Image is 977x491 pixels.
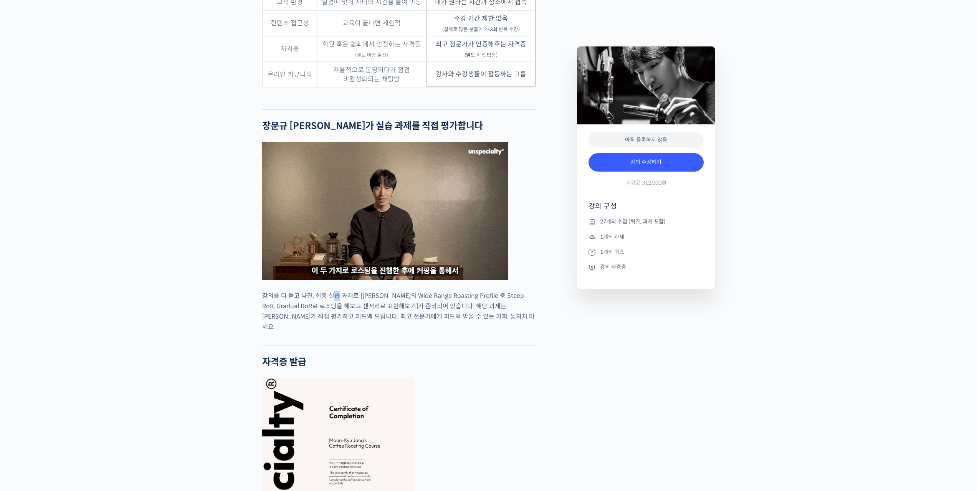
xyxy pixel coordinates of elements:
li: 27개의 수업 (퀴즈, 과제 포함) [589,217,704,226]
div: 아직 등록하지 않음 [589,132,704,148]
sub: (실제로 많은 분들이 2~3회 반복 수강) [442,26,520,33]
li: 강의 자격증 [589,263,704,272]
span: 대화 [70,255,79,261]
sub: (별도 비용 없음) [465,52,498,58]
a: 대화 [51,243,99,263]
td: 최고 전문가가 인증해주는 자격증 [427,36,536,62]
span: 설정 [119,255,128,261]
td: 자율적으로 운영되다가 점점 비활성화되는 채팅방 [317,62,427,87]
span: 수강료 312,000원 [626,179,666,187]
td: 학원 혹은 협회에서 인정하는 자격증 [317,36,427,62]
h4: 강의 구성 [589,202,704,217]
td: 교육이 끝나면 제한적 [317,10,427,36]
strong: 자격증 발급 [262,356,306,368]
p: 강의를 다 듣고 나면, 최종 실습 과제로 [[PERSON_NAME]의 Wide Range Roasting Profile 중 Steep RoR, Gradual RoR로 로스팅을... [262,291,536,332]
a: 설정 [99,243,147,263]
a: 홈 [2,243,51,263]
span: 홈 [24,255,29,261]
td: 온라인 커뮤니티 [263,62,317,87]
li: 1개의 과제 [589,232,704,241]
td: 강사와 수강생들이 활동하는 그룹 [427,62,536,87]
td: 수강 기간 제한 없음 [427,10,536,36]
sub: (별도 비용 발생) [355,52,388,58]
td: 컨텐츠 접근성 [263,10,317,36]
td: 자격증 [263,36,317,62]
a: 강의 수강하기 [589,153,704,172]
strong: 장문규 [PERSON_NAME]가 실습 과제를 직접 평가합니다 [262,120,483,132]
li: 1개의 퀴즈 [589,247,704,256]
